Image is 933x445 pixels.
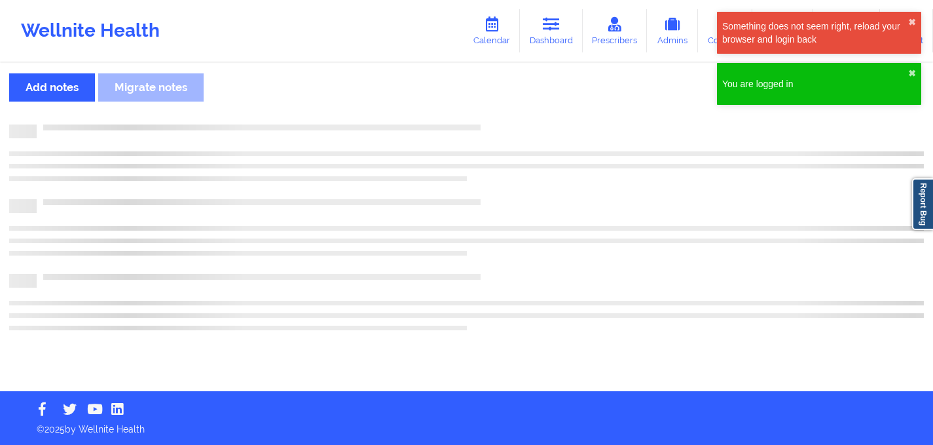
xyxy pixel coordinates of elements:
a: Calendar [464,9,520,52]
p: © 2025 by Wellnite Health [27,414,906,436]
a: Dashboard [520,9,583,52]
a: Admins [647,9,698,52]
div: Something does not seem right, reload your browser and login back [722,20,908,46]
button: close [908,68,916,79]
button: Add notes [9,73,95,102]
a: Prescribers [583,9,648,52]
div: You are logged in [722,77,908,90]
button: close [908,17,916,28]
a: Coaches [698,9,752,52]
a: Report Bug [912,178,933,230]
